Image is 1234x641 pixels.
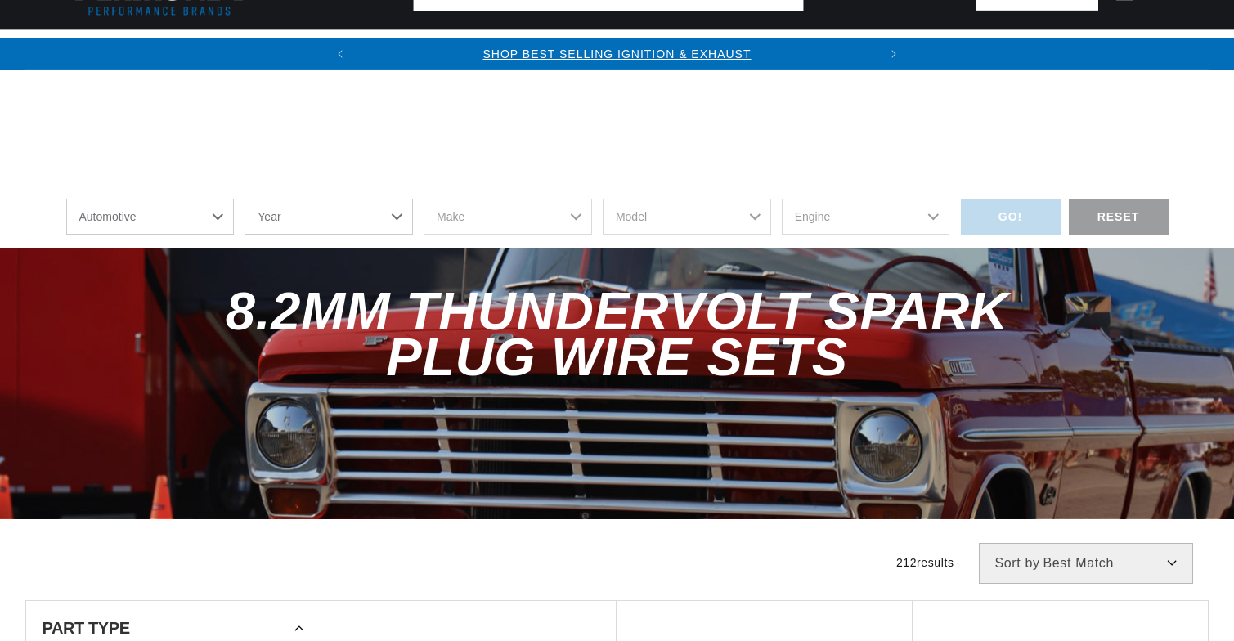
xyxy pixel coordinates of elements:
summary: Ignition Conversions [66,30,243,69]
div: RESET [1069,199,1169,235]
div: Announcement [357,45,877,63]
select: Model [603,199,771,235]
summary: Engine Swaps [707,30,831,69]
summary: Spark Plug Wires [992,30,1147,69]
span: 8.2mm ThunderVolt Spark Plug Wire Sets [226,281,1009,386]
div: 1 of 2 [357,45,877,63]
a: SHOP BEST SELLING IGNITION & EXHAUST [482,47,751,61]
select: Make [424,199,592,235]
button: Translation missing: en.sections.announcements.previous_announcement [324,38,357,70]
span: Part Type [43,620,130,636]
slideshow-component: Translation missing: en.sections.announcements.announcement_bar [25,38,1209,70]
span: Sort by [995,557,1040,570]
select: Ride Type [66,199,235,235]
span: 212 results [896,556,954,569]
select: Year [245,199,413,235]
summary: Battery Products [831,30,992,69]
select: Sort by [979,543,1193,584]
button: Translation missing: en.sections.announcements.next_announcement [877,38,910,70]
summary: Headers, Exhausts & Components [423,30,707,69]
summary: Coils & Distributors [242,30,423,69]
select: Engine [782,199,950,235]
